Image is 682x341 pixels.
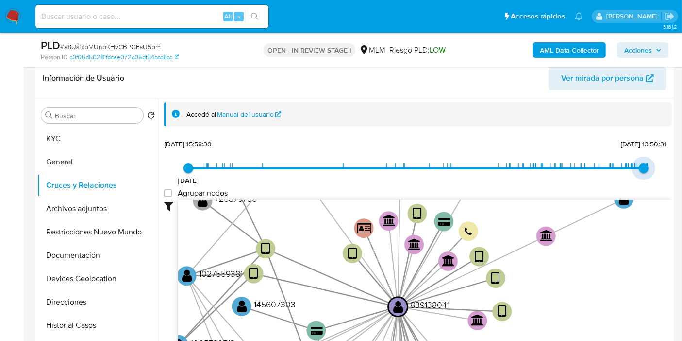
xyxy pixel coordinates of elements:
b: PLD [41,37,60,53]
text:  [383,215,396,226]
text:  [491,271,500,286]
text:  [442,255,455,267]
h1: Información de Usuario [43,73,124,83]
span: # a8UsfxpMUnbKHvCBPGEsU5pm [60,42,161,52]
text:  [475,250,484,264]
button: KYC [37,127,159,150]
span: Accesos rápidos [511,11,565,21]
text: 1027559381 [199,268,243,280]
a: Salir [665,11,675,21]
button: Buscar [45,111,53,119]
text:  [357,222,371,234]
text:  [465,227,472,236]
text:  [249,267,258,281]
text:  [408,238,421,250]
a: Notificaciones [575,12,583,20]
button: Ver mirada por persona [549,67,666,90]
text:  [393,299,403,313]
p: OPEN - IN REVIEW STAGE I [264,43,355,57]
text: 726879786 [215,192,257,204]
button: Archivos adjuntos [37,197,159,220]
span: Riesgo PLD: [389,45,446,55]
text:  [198,193,208,207]
button: General [37,150,159,174]
p: fernando.ftapiamartinez@mercadolibre.com.mx [606,12,661,21]
text:  [413,207,422,221]
text:  [237,299,247,313]
a: Manual del usuario [217,110,282,119]
text:  [540,230,553,241]
span: s [237,12,240,21]
button: Historial Casos [37,314,159,337]
b: Person ID [41,53,67,62]
text:  [182,269,192,283]
button: Cruces y Relaciones [37,174,159,197]
b: AML Data Collector [540,42,599,58]
button: search-icon [245,10,265,23]
span: Ver mirada por persona [561,67,644,90]
button: Restricciones Nuevo Mundo [37,220,159,244]
input: Buscar usuario o caso... [35,10,268,23]
text:  [261,242,270,256]
button: Direcciones [37,290,159,314]
button: Documentación [37,244,159,267]
input: Agrupar nodos [164,189,172,197]
span: 3.161.2 [663,23,677,31]
button: Volver al orden por defecto [147,111,155,122]
span: Acciones [624,42,652,58]
text: 145607303 [254,298,296,310]
button: Acciones [617,42,668,58]
text:  [471,314,484,326]
text:  [498,305,507,319]
span: Agrupar nodos [178,188,228,198]
span: Alt [224,12,232,21]
button: Devices Geolocation [37,267,159,290]
span: [DATE] 13:50:31 [621,139,666,149]
text: 839138041 [410,298,449,310]
span: LOW [430,44,446,55]
span: [DATE] [178,176,199,185]
text:  [438,217,450,227]
text:  [311,326,323,336]
text:  [348,247,357,261]
a: c0f06d50281fdcae072c05df54ccc8cc [69,53,179,62]
div: MLM [359,45,385,55]
span: Accedé al [186,110,216,119]
input: Buscar [55,111,139,120]
button: AML Data Collector [533,42,606,58]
